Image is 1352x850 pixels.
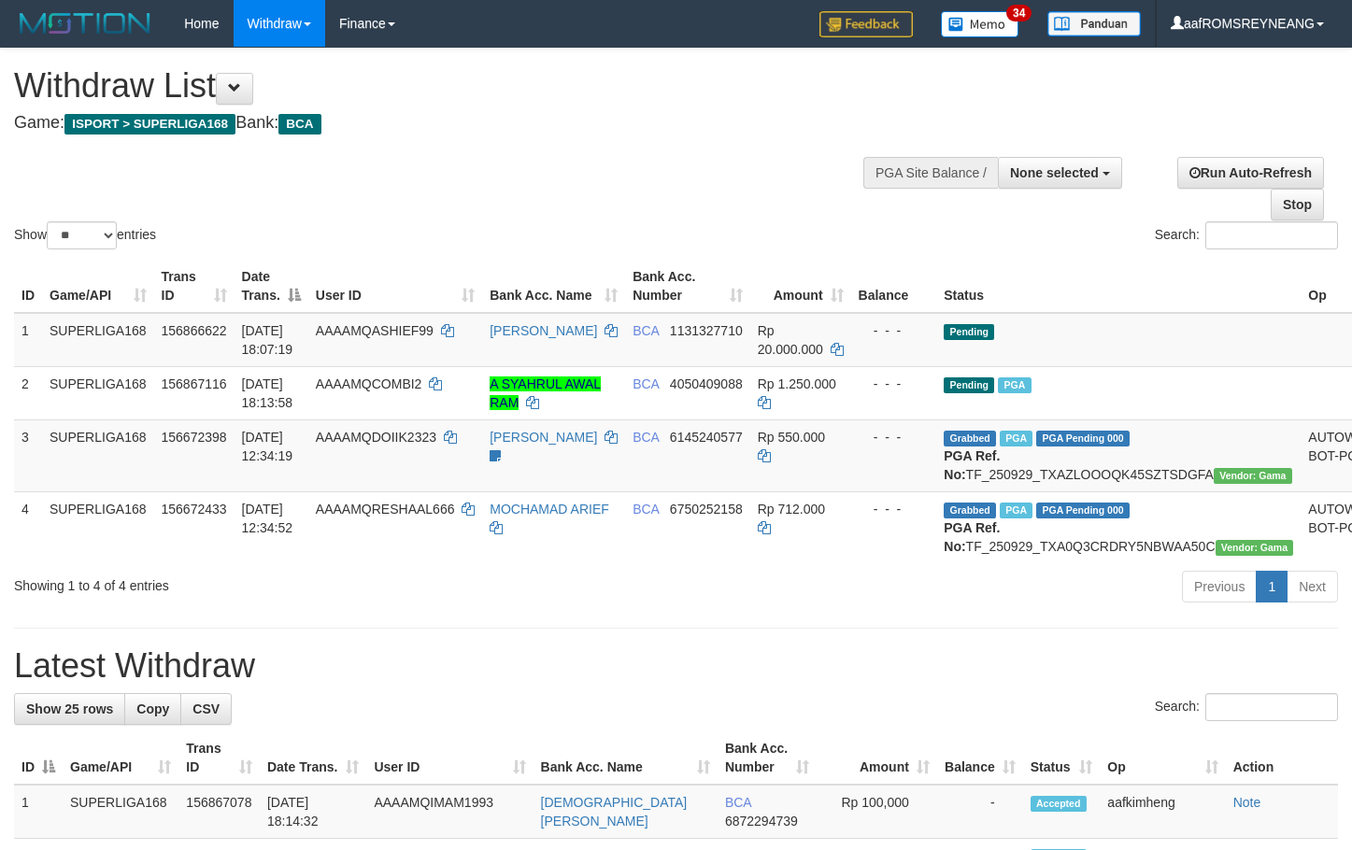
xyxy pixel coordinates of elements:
[1205,221,1338,249] input: Search:
[1000,503,1032,518] span: Marked by aafsoycanthlai
[1000,431,1032,446] span: Marked by aafsoycanthlai
[670,376,743,391] span: Copy 4050409088 to clipboard
[944,377,994,393] span: Pending
[1006,5,1032,21] span: 34
[633,430,659,445] span: BCA
[1047,11,1141,36] img: panduan.png
[14,260,42,313] th: ID
[242,323,293,357] span: [DATE] 18:07:19
[42,260,154,313] th: Game/API: activate to sort column ascending
[63,785,178,839] td: SUPERLIGA168
[859,500,930,518] div: - - -
[1216,540,1294,556] span: Vendor URL: https://trx31.1velocity.biz
[178,731,260,785] th: Trans ID: activate to sort column ascending
[541,795,688,829] a: [DEMOGRAPHIC_DATA][PERSON_NAME]
[937,785,1023,839] td: -
[725,795,751,810] span: BCA
[366,785,533,839] td: AAAAMQIMAM1993
[14,67,883,105] h1: Withdraw List
[1155,693,1338,721] label: Search:
[670,502,743,517] span: Copy 6750252158 to clipboard
[718,731,817,785] th: Bank Acc. Number: activate to sort column ascending
[162,323,227,338] span: 156866622
[14,9,156,37] img: MOTION_logo.png
[758,430,825,445] span: Rp 550.000
[14,647,1338,685] h1: Latest Withdraw
[14,693,125,725] a: Show 25 rows
[14,221,156,249] label: Show entries
[242,376,293,410] span: [DATE] 18:13:58
[758,323,823,357] span: Rp 20.000.000
[14,569,549,595] div: Showing 1 to 4 of 4 entries
[1256,571,1288,602] a: 1
[998,377,1031,393] span: Marked by aafsoycanthlai
[42,366,154,419] td: SUPERLIGA168
[859,321,930,340] div: - - -
[162,376,227,391] span: 156867116
[1226,731,1338,785] th: Action
[944,431,996,446] span: Grabbed
[26,701,113,716] span: Show 25 rows
[162,502,227,517] span: 156672433
[482,260,625,313] th: Bank Acc. Name: activate to sort column ascending
[936,419,1301,491] td: TF_250929_TXAZLOOOQK45SZTSDGFA
[14,785,63,839] td: 1
[941,11,1019,37] img: Button%20Memo.svg
[14,491,42,563] td: 4
[14,114,883,133] h4: Game: Bank:
[633,323,659,338] span: BCA
[242,502,293,535] span: [DATE] 12:34:52
[944,503,996,518] span: Grabbed
[490,430,597,445] a: [PERSON_NAME]
[47,221,117,249] select: Showentries
[859,428,930,446] div: - - -
[490,376,601,410] a: A SYAHRUL AWAL RAM
[1036,431,1130,446] span: PGA Pending
[936,260,1301,313] th: Status
[944,520,1000,554] b: PGA Ref. No:
[625,260,750,313] th: Bank Acc. Number: activate to sort column ascending
[178,785,260,839] td: 156867078
[1036,503,1130,518] span: PGA Pending
[1233,795,1261,810] a: Note
[1023,731,1101,785] th: Status: activate to sort column ascending
[136,701,169,716] span: Copy
[1214,468,1292,484] span: Vendor URL: https://trx31.1velocity.biz
[490,502,609,517] a: MOCHAMAD ARIEF
[316,376,422,391] span: AAAAMQCOMBI2
[316,430,436,445] span: AAAAMQDOIIK2323
[1287,571,1338,602] a: Next
[670,430,743,445] span: Copy 6145240577 to clipboard
[316,323,434,338] span: AAAAMQASHIEF99
[235,260,308,313] th: Date Trans.: activate to sort column descending
[242,430,293,463] span: [DATE] 12:34:19
[633,502,659,517] span: BCA
[936,491,1301,563] td: TF_250929_TXA0Q3CRDRY5NBWAA50C
[14,419,42,491] td: 3
[670,323,743,338] span: Copy 1131327710 to clipboard
[937,731,1023,785] th: Balance: activate to sort column ascending
[180,693,232,725] a: CSV
[851,260,937,313] th: Balance
[633,376,659,391] span: BCA
[534,731,718,785] th: Bank Acc. Name: activate to sort column ascending
[998,157,1122,189] button: None selected
[817,731,936,785] th: Amount: activate to sort column ascending
[1100,785,1225,839] td: aafkimheng
[1031,796,1087,812] span: Accepted
[278,114,320,135] span: BCA
[154,260,235,313] th: Trans ID: activate to sort column ascending
[162,430,227,445] span: 156672398
[260,731,366,785] th: Date Trans.: activate to sort column ascending
[750,260,851,313] th: Amount: activate to sort column ascending
[758,502,825,517] span: Rp 712.000
[366,731,533,785] th: User ID: activate to sort column ascending
[14,731,63,785] th: ID: activate to sort column descending
[819,11,913,37] img: Feedback.jpg
[490,323,597,338] a: [PERSON_NAME]
[944,324,994,340] span: Pending
[863,157,998,189] div: PGA Site Balance /
[260,785,366,839] td: [DATE] 18:14:32
[124,693,181,725] a: Copy
[817,785,936,839] td: Rp 100,000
